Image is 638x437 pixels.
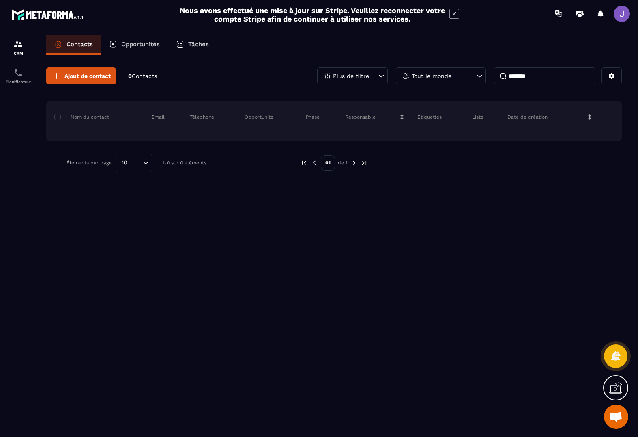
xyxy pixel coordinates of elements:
img: prev [301,159,308,167]
button: Ajout de contact [46,67,116,84]
p: Tâches [188,41,209,48]
p: Contacts [67,41,93,48]
p: Opportunité [245,114,273,120]
p: 01 [321,155,335,171]
p: Étiquettes [417,114,442,120]
p: de 1 [338,160,348,166]
img: prev [311,159,318,167]
img: logo [11,7,84,22]
p: Nom du contact [54,114,109,120]
p: Planificateur [2,80,34,84]
p: Responsable [345,114,376,120]
div: Ouvrir le chat [604,405,628,429]
span: Contacts [132,73,157,79]
p: CRM [2,51,34,56]
img: next [350,159,358,167]
div: Search for option [116,154,152,172]
a: Contacts [46,35,101,55]
a: Opportunités [101,35,168,55]
p: 0 [128,72,157,80]
p: 1-0 sur 0 éléments [162,160,206,166]
img: scheduler [13,68,23,78]
h2: Nous avons effectué une mise à jour sur Stripe. Veuillez reconnecter votre compte Stripe afin de ... [179,6,445,23]
p: Éléments par page [67,160,112,166]
p: Email [151,114,165,120]
input: Search for option [130,158,141,167]
p: Date de création [507,114,548,120]
p: Plus de filtre [333,73,369,79]
p: Opportunités [121,41,160,48]
p: Phase [306,114,320,120]
span: 10 [119,158,130,167]
a: schedulerschedulerPlanificateur [2,62,34,90]
a: formationformationCRM [2,33,34,62]
span: Ajout de contact [64,72,111,80]
p: Liste [472,114,483,120]
img: next [361,159,368,167]
a: Tâches [168,35,217,55]
p: Téléphone [190,114,214,120]
p: Tout le monde [412,73,451,79]
img: formation [13,39,23,49]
